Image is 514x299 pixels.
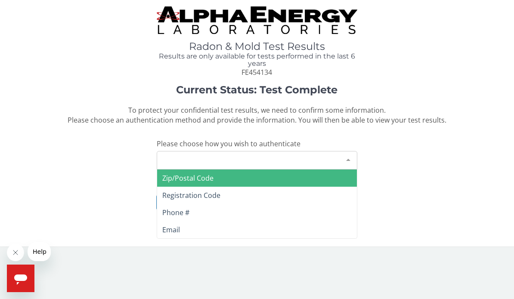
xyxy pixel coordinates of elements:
iframe: Message from company [28,242,51,261]
img: TightCrop.jpg [157,6,357,34]
span: To protect your confidential test results, we need to confirm some information. Please choose an ... [68,105,446,125]
span: Registration Code [162,191,220,200]
span: Email [162,225,180,234]
iframe: Close message [7,244,24,261]
strong: Current Status: Test Complete [176,83,338,96]
span: Zip/Postal Code [162,173,214,183]
span: Phone # [162,208,189,217]
iframe: Button to launch messaging window [7,265,34,292]
button: I need help [156,194,357,210]
span: FE454134 [242,68,272,77]
h1: Radon & Mold Test Results [157,41,357,52]
h4: Results are only available for tests performed in the last 6 years [157,52,357,68]
span: Please choose how you wish to authenticate [157,139,300,148]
